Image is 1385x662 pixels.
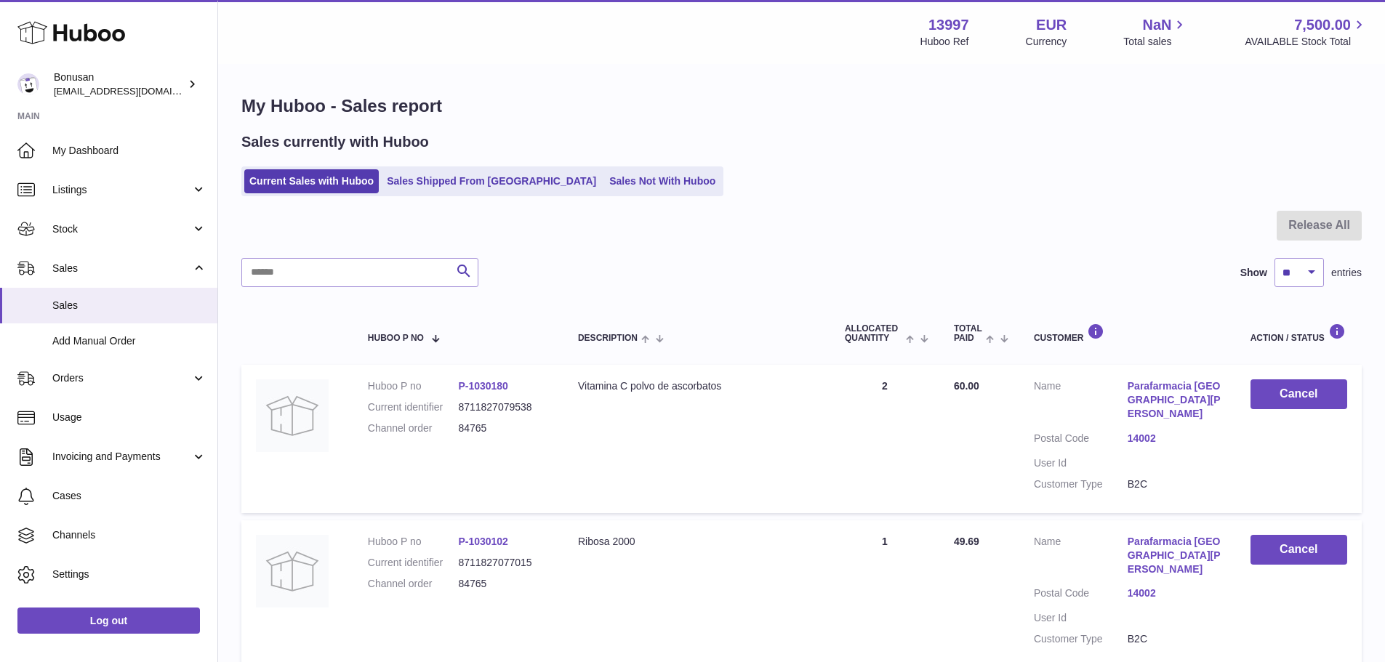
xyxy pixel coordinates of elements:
[1123,15,1188,49] a: NaN Total sales
[52,334,206,348] span: Add Manual Order
[1128,477,1221,491] dd: B2C
[1128,586,1221,600] a: 14002
[256,379,329,452] img: no-photo.jpg
[382,169,601,193] a: Sales Shipped From [GEOGRAPHIC_DATA]
[830,365,939,512] td: 2
[1245,15,1368,49] a: 7,500.00 AVAILABLE Stock Total
[52,144,206,158] span: My Dashboard
[52,568,206,581] span: Settings
[52,411,206,424] span: Usage
[1142,15,1171,35] span: NaN
[1250,323,1347,343] div: Action / Status
[368,577,459,591] dt: Channel order
[244,169,379,193] a: Current Sales with Huboo
[52,450,191,464] span: Invoicing and Payments
[52,299,206,312] span: Sales
[1128,632,1221,646] dd: B2C
[1250,379,1347,409] button: Cancel
[1123,35,1188,49] span: Total sales
[52,183,191,197] span: Listings
[1034,632,1128,646] dt: Customer Type
[1026,35,1067,49] div: Currency
[1128,535,1221,576] a: Parafarmacia [GEOGRAPHIC_DATA][PERSON_NAME]
[52,528,206,542] span: Channels
[458,380,508,392] a: P-1030180
[954,380,979,392] span: 60.00
[368,400,459,414] dt: Current identifier
[54,85,214,97] span: [EMAIL_ADDRESS][DOMAIN_NAME]
[845,324,902,343] span: ALLOCATED Quantity
[458,556,549,570] dd: 8711827077015
[578,379,816,393] div: Vitamina C polvo de ascorbatos
[54,70,185,98] div: Bonusan
[1034,323,1221,343] div: Customer
[1240,266,1267,280] label: Show
[368,535,459,549] dt: Huboo P no
[1250,535,1347,565] button: Cancel
[1128,432,1221,445] a: 14002
[1036,15,1067,35] strong: EUR
[52,371,191,385] span: Orders
[920,35,969,49] div: Huboo Ref
[1245,35,1368,49] span: AVAILABLE Stock Total
[458,400,549,414] dd: 8711827079538
[604,169,720,193] a: Sales Not With Huboo
[17,607,200,634] a: Log out
[954,536,979,547] span: 49.69
[1294,15,1351,35] span: 7,500.00
[578,334,638,343] span: Description
[1034,432,1128,449] dt: Postal Code
[1034,611,1128,625] dt: User Id
[954,324,982,343] span: Total paid
[368,334,424,343] span: Huboo P no
[368,556,459,570] dt: Current identifier
[1034,535,1128,580] dt: Name
[1034,586,1128,604] dt: Postal Code
[368,379,459,393] dt: Huboo P no
[1034,456,1128,470] dt: User Id
[1034,379,1128,424] dt: Name
[458,577,549,591] dd: 84765
[578,535,816,549] div: Ribosa 2000
[1331,266,1362,280] span: entries
[52,222,191,236] span: Stock
[52,489,206,503] span: Cases
[458,536,508,547] a: P-1030102
[928,15,969,35] strong: 13997
[368,421,459,435] dt: Channel order
[1128,379,1221,421] a: Parafarmacia [GEOGRAPHIC_DATA][PERSON_NAME]
[241,132,429,152] h2: Sales currently with Huboo
[241,94,1362,118] h1: My Huboo - Sales report
[17,73,39,95] img: internalAdmin-13997@internal.huboo.com
[458,421,549,435] dd: 84765
[256,535,329,607] img: no-photo.jpg
[52,262,191,275] span: Sales
[1034,477,1128,491] dt: Customer Type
